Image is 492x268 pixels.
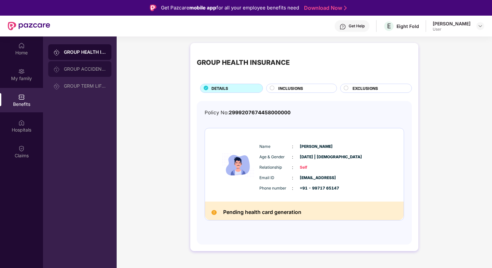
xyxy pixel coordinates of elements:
[53,83,60,90] img: svg+xml;base64,PHN2ZyB3aWR0aD0iMjAiIGhlaWdodD0iMjAiIHZpZXdCb3g9IjAgMCAyMCAyMCIgZmlsbD0ibm9uZSIgeG...
[18,94,25,100] img: svg+xml;base64,PHN2ZyBpZD0iQmVuZWZpdHMiIHhtbG5zPSJodHRwOi8vd3d3LnczLm9yZy8yMDAwL3N2ZyIgd2lkdGg9Ij...
[259,144,292,150] span: Name
[300,144,332,150] span: [PERSON_NAME]
[292,143,293,150] span: :
[64,66,106,72] div: GROUP ACCIDENTAL INSURANCE
[259,185,292,191] span: Phone number
[344,5,347,11] img: Stroke
[259,164,292,171] span: Relationship
[223,208,301,217] h2: Pending health card generation
[211,85,228,92] span: DETAILS
[292,185,293,192] span: :
[397,23,419,29] div: Eight Fold
[205,109,291,117] div: Policy No:
[53,49,60,56] img: svg+xml;base64,PHN2ZyB3aWR0aD0iMjAiIGhlaWdodD0iMjAiIHZpZXdCb3g9IjAgMCAyMCAyMCIgZmlsbD0ibm9uZSIgeG...
[433,27,470,32] div: User
[161,4,299,12] div: Get Pazcare for all your employee benefits need
[292,164,293,171] span: :
[64,49,106,55] div: GROUP HEALTH INSURANCE
[229,109,291,116] span: 2999207674458000000
[259,175,292,181] span: Email ID
[340,23,346,30] img: svg+xml;base64,PHN2ZyBpZD0iSGVscC0zMngzMiIgeG1sbnM9Imh0dHA6Ly93d3cudzMub3JnLzIwMDAvc3ZnIiB3aWR0aD...
[53,66,60,73] img: svg+xml;base64,PHN2ZyB3aWR0aD0iMjAiIGhlaWdodD0iMjAiIHZpZXdCb3g9IjAgMCAyMCAyMCIgZmlsbD0ibm9uZSIgeG...
[18,120,25,126] img: svg+xml;base64,PHN2ZyBpZD0iSG9zcGl0YWxzIiB4bWxucz0iaHR0cDovL3d3dy53My5vcmcvMjAwMC9zdmciIHdpZHRoPS...
[219,136,258,194] img: icon
[353,85,378,92] span: EXCLUSIONS
[292,153,293,161] span: :
[300,154,332,160] span: [DATE] | [DEMOGRAPHIC_DATA]
[64,83,106,89] div: GROUP TERM LIFE INSURANCE
[300,175,332,181] span: [EMAIL_ADDRESS]
[8,22,50,30] img: New Pazcare Logo
[259,154,292,160] span: Age & Gender
[304,5,345,11] a: Download Now
[18,68,25,75] img: svg+xml;base64,PHN2ZyB3aWR0aD0iMjAiIGhlaWdodD0iMjAiIHZpZXdCb3g9IjAgMCAyMCAyMCIgZmlsbD0ibm9uZSIgeG...
[478,23,483,29] img: svg+xml;base64,PHN2ZyBpZD0iRHJvcGRvd24tMzJ4MzIiIHhtbG5zPSJodHRwOi8vd3d3LnczLm9yZy8yMDAwL3N2ZyIgd2...
[300,164,332,171] span: Self
[211,210,217,215] img: Pending
[150,5,156,11] img: Logo
[292,174,293,181] span: :
[18,42,25,49] img: svg+xml;base64,PHN2ZyBpZD0iSG9tZSIgeG1sbnM9Imh0dHA6Ly93d3cudzMub3JnLzIwMDAvc3ZnIiB3aWR0aD0iMjAiIG...
[387,22,391,30] span: E
[433,21,470,27] div: [PERSON_NAME]
[18,145,25,152] img: svg+xml;base64,PHN2ZyBpZD0iQ2xhaW0iIHhtbG5zPSJodHRwOi8vd3d3LnczLm9yZy8yMDAwL3N2ZyIgd2lkdGg9IjIwIi...
[349,23,365,29] div: Get Help
[300,185,332,191] span: +91 - 99717 65147
[278,85,303,92] span: INCLUSIONS
[197,57,290,68] div: GROUP HEALTH INSURANCE
[189,5,216,11] strong: mobile app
